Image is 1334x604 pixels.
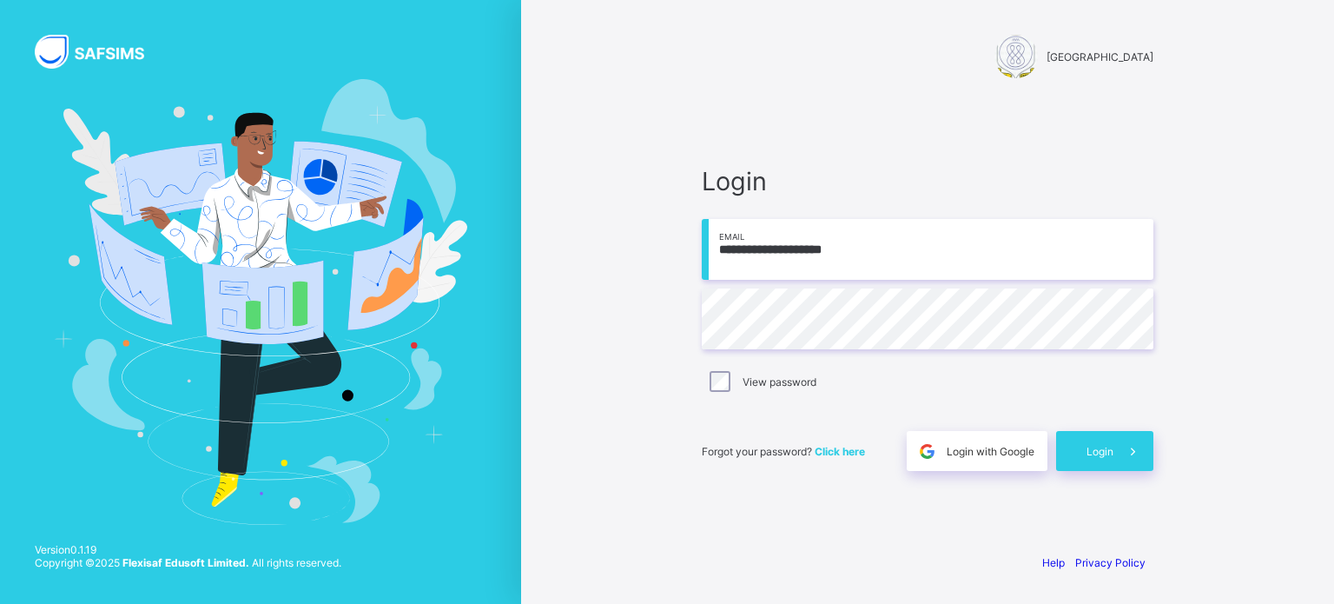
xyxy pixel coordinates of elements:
[122,556,249,569] strong: Flexisaf Edusoft Limited.
[1075,556,1146,569] a: Privacy Policy
[1047,50,1153,63] span: [GEOGRAPHIC_DATA]
[917,441,937,461] img: google.396cfc9801f0270233282035f929180a.svg
[35,35,165,69] img: SAFSIMS Logo
[743,375,816,388] label: View password
[947,445,1034,458] span: Login with Google
[35,556,341,569] span: Copyright © 2025 All rights reserved.
[35,543,341,556] span: Version 0.1.19
[1042,556,1065,569] a: Help
[702,445,865,458] span: Forgot your password?
[702,166,1153,196] span: Login
[1086,445,1113,458] span: Login
[54,79,467,524] img: Hero Image
[815,445,865,458] a: Click here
